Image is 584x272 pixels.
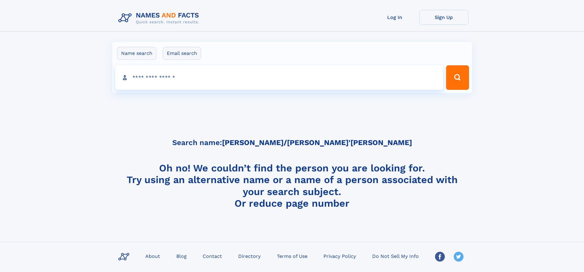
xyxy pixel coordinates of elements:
[370,251,421,260] a: Do Not Sell My Info
[446,65,469,90] button: Search Button
[200,251,224,260] a: Contact
[116,10,204,26] img: Logo Names and Facts
[117,47,156,60] label: Name search
[116,162,468,209] h4: Oh no! We couldn’t find the person you are looking for. Try using an alternative name or a name o...
[115,65,444,90] input: search input
[174,251,189,260] a: Blog
[172,139,412,147] h5: Search name:
[454,252,464,262] img: Twitter
[222,138,412,147] b: [PERSON_NAME]/[PERSON_NAME]'[PERSON_NAME]
[321,251,358,260] a: Privacy Policy
[143,251,162,260] a: About
[419,10,468,25] a: Sign Up
[163,47,201,60] label: Email search
[435,252,445,262] img: Facebook
[274,251,310,260] a: Terms of Use
[236,251,263,260] a: Directory
[370,10,419,25] a: Log In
